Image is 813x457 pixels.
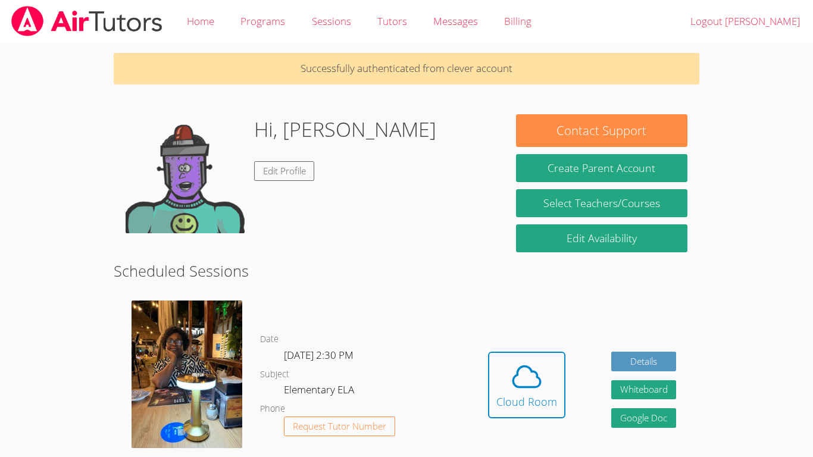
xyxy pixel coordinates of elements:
[516,114,687,147] button: Contact Support
[260,402,285,417] dt: Phone
[611,352,677,371] a: Details
[516,154,687,182] button: Create Parent Account
[516,189,687,217] a: Select Teachers/Courses
[260,332,279,347] dt: Date
[284,381,357,402] dd: Elementary ELA
[284,348,354,362] span: [DATE] 2:30 PM
[126,114,245,233] img: default.png
[114,53,699,84] p: Successfully authenticated from clever account
[132,301,242,448] img: IMG_8217.jpeg
[260,367,289,382] dt: Subject
[114,259,699,282] h2: Scheduled Sessions
[516,224,687,252] a: Edit Availability
[254,161,315,181] a: Edit Profile
[433,14,478,28] span: Messages
[293,422,386,431] span: Request Tutor Number
[284,417,395,436] button: Request Tutor Number
[496,393,557,410] div: Cloud Room
[254,114,436,145] h1: Hi, [PERSON_NAME]
[10,6,164,36] img: airtutors_banner-c4298cdbf04f3fff15de1276eac7730deb9818008684d7c2e4769d2f7ddbe033.png
[611,408,677,428] a: Google Doc
[611,380,677,400] button: Whiteboard
[488,352,565,418] button: Cloud Room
